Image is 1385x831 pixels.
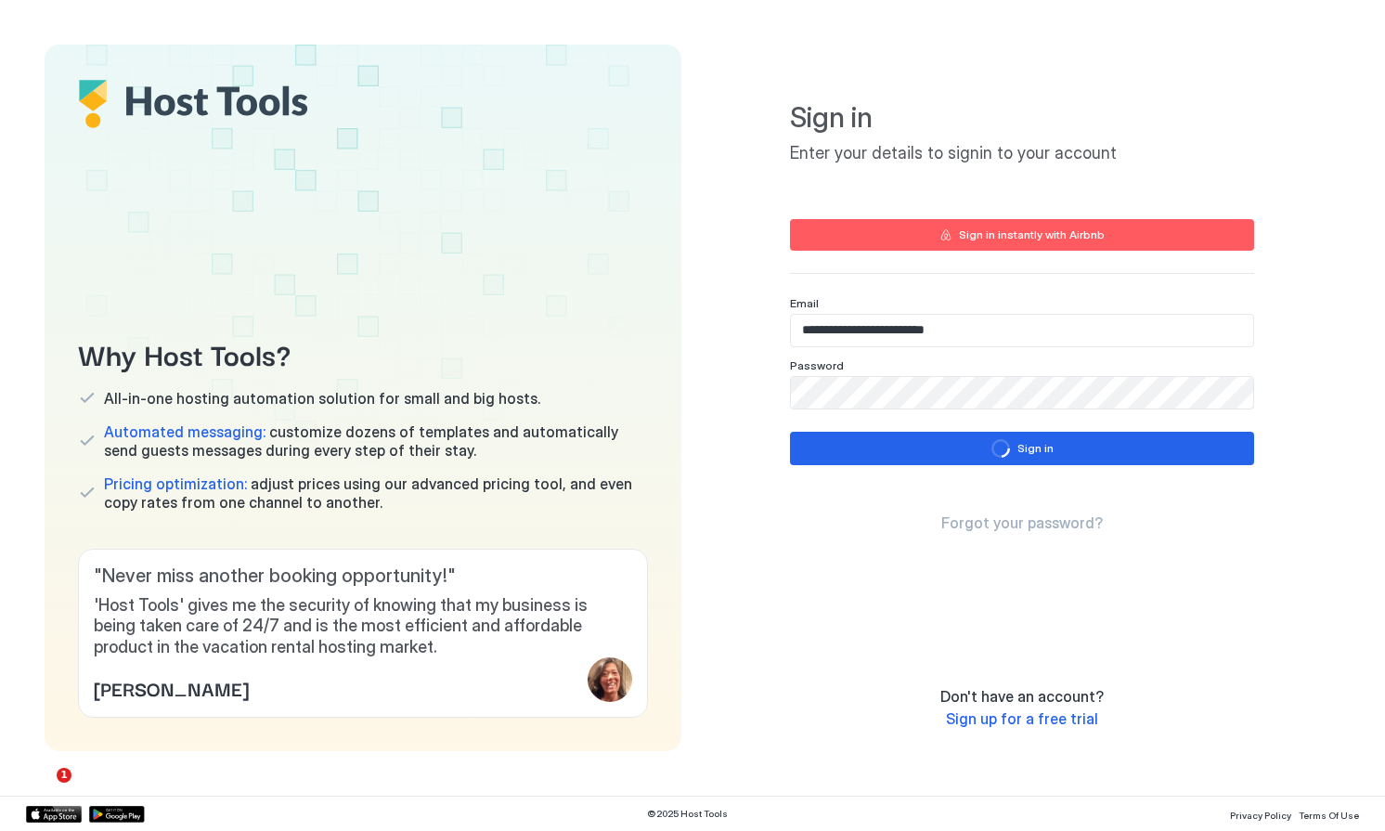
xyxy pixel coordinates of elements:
span: 'Host Tools' gives me the security of knowing that my business is being taken care of 24/7 and is... [94,595,632,658]
button: loadingSign in [790,432,1254,465]
span: [PERSON_NAME] [94,674,249,702]
span: adjust prices using our advanced pricing tool, and even copy rates from one channel to another. [104,474,648,512]
a: Terms Of Use [1299,804,1359,824]
span: Terms Of Use [1299,810,1359,821]
div: Sign in instantly with Airbnb [959,227,1105,243]
span: Pricing optimization: [104,474,247,493]
span: " Never miss another booking opportunity! " [94,565,632,588]
div: Sign in [1017,440,1054,457]
span: Forgot your password? [941,513,1103,532]
span: Don't have an account? [940,687,1104,706]
span: Email [790,296,819,310]
span: customize dozens of templates and automatically send guests messages during every step of their s... [104,422,648,460]
span: Password [790,358,844,372]
span: Sign up for a free trial [946,709,1098,728]
div: loading [991,439,1010,458]
input: Input Field [791,377,1253,409]
a: App Store [26,806,82,823]
span: 1 [57,768,71,783]
span: Why Host Tools? [78,332,648,374]
span: © 2025 Host Tools [647,808,728,820]
a: Forgot your password? [941,513,1103,533]
a: Sign up for a free trial [946,709,1098,729]
a: Privacy Policy [1230,804,1291,824]
span: Privacy Policy [1230,810,1291,821]
iframe: Intercom live chat [19,768,63,812]
span: Sign in [790,100,1254,136]
span: Enter your details to signin to your account [790,143,1254,164]
a: Google Play Store [89,806,145,823]
span: Automated messaging: [104,422,265,441]
span: All-in-one hosting automation solution for small and big hosts. [104,389,540,408]
input: Input Field [791,315,1253,346]
div: profile [588,657,632,702]
button: Sign in instantly with Airbnb [790,219,1254,251]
